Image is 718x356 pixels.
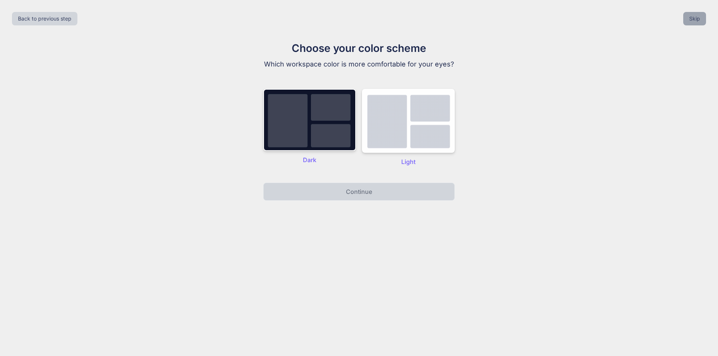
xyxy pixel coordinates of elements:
[233,59,485,69] p: Which workspace color is more comfortable for your eyes?
[12,12,77,25] button: Back to previous step
[263,89,356,151] img: dark
[263,183,455,201] button: Continue
[263,155,356,164] p: Dark
[362,89,455,153] img: dark
[233,40,485,56] h1: Choose your color scheme
[346,187,372,196] p: Continue
[683,12,706,25] button: Skip
[362,157,455,166] p: Light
